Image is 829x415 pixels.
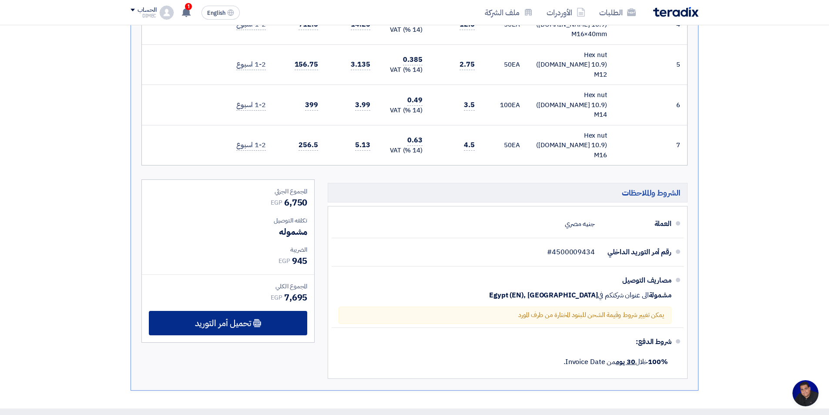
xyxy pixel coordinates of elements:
[602,270,671,291] div: مصاريف التوصيل
[598,291,648,300] span: الى عنوان شركتكم في
[160,6,174,20] img: profile_test.png
[328,183,688,202] h5: الشروط والملاحظات
[602,213,671,234] div: العملة
[500,100,512,110] span: 100
[149,282,307,291] div: المجموع الكلي
[504,20,512,29] span: 50
[648,357,668,367] strong: 100%
[346,331,671,352] div: شروط الدفع:
[478,2,540,23] a: ملف الشركة
[534,50,607,80] div: Hex nut ([DOMAIN_NAME] 10.9) M12
[295,59,318,70] span: 156.75
[138,7,156,14] div: الحساب
[534,90,607,120] div: Hex nut ([DOMAIN_NAME] 10.9) M14
[403,54,423,65] span: 0.385
[384,65,423,75] div: (14 %) VAT
[284,196,308,209] span: 6,750
[792,380,819,406] a: Open chat
[149,187,307,196] div: المجموع الجزئي
[592,2,643,23] a: الطلبات
[464,140,475,151] span: 4.5
[407,135,423,146] span: 0.63
[482,125,527,165] td: EA
[534,131,607,160] div: Hex nut ([DOMAIN_NAME] 10.9) M16
[384,105,423,115] div: (14 %) VAT
[149,216,307,225] div: تكلفه التوصيل
[279,225,307,238] span: مشموله
[602,242,671,263] div: رقم أمر التوريد الداخلي
[355,140,370,151] span: 5.13
[236,59,266,70] span: 1-2 اسبوع
[564,357,668,367] span: خلال من Invoice Date.
[299,140,318,151] span: 256.5
[460,59,475,70] span: 2.75
[504,140,512,150] span: 50
[540,2,592,23] a: الأوردرات
[236,140,266,151] span: 1-2 اسبوع
[673,85,687,125] td: 6
[305,100,318,111] span: 399
[236,100,266,111] span: 1-2 اسبوع
[489,291,598,300] span: Egypt (EN), [GEOGRAPHIC_DATA]
[649,291,671,300] span: مشمولة
[407,95,423,106] span: 0.49
[284,291,308,304] span: 7,695
[292,254,308,267] span: 945
[547,248,595,256] span: #4500009434
[482,44,527,85] td: EA
[185,3,192,10] span: 1
[355,100,370,111] span: 3.99
[384,25,423,35] div: (14 %) VAT
[149,245,307,254] div: الضريبة
[653,7,698,17] img: Teradix logo
[279,256,290,266] span: EGP
[271,198,282,207] span: EGP
[339,307,671,324] div: يمكن تغيير شروط وقيمة الشحن للبنود المختارة من طرف المورد
[464,100,475,111] span: 3.5
[131,13,156,18] div: DIMEC
[351,59,370,70] span: 3.135
[207,10,225,16] span: English
[504,60,512,69] span: 50
[616,357,635,367] u: 30 يوم
[195,319,251,327] span: تحميل أمر التوريد
[384,145,423,155] div: (14 %) VAT
[201,6,240,20] button: English
[565,216,595,232] div: جنيه مصري
[271,293,282,302] span: EGP
[482,85,527,125] td: EA
[673,44,687,85] td: 5
[673,125,687,165] td: 7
